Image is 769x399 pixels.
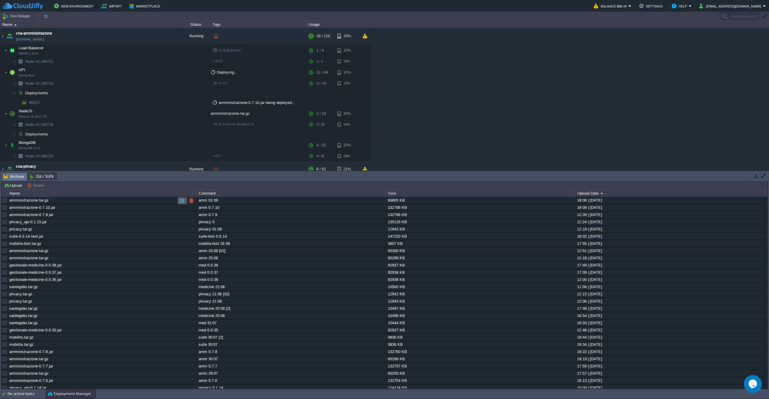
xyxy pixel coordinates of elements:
[576,190,764,197] div: Upload Date
[213,81,228,85] span: jdk-11.0.2
[386,355,575,362] div: 65266 KB
[197,334,386,341] div: suite 30 07 [2]
[576,334,764,341] div: 19:44 | [DATE]
[9,385,47,390] a: privacy_api-0.1.14.jar
[9,299,32,303] a: privacy.tar.gz
[25,122,54,127] span: 189718
[197,327,386,334] div: med 0.0.35
[25,154,54,159] span: 189720
[672,2,689,10] button: Help
[576,283,764,290] div: 11:56 | [DATE]
[1,21,180,28] div: Name
[54,2,96,10] button: New Environment
[197,233,386,240] div: suite-test 0.5.14
[337,108,357,120] div: 34%
[197,283,386,290] div: medicine 22 08
[386,312,575,319] div: 10496 KB
[13,88,16,98] img: AMDAwAAAACH5BAEAAAAALAAAAAABAAEAAAICRAEAOw==
[576,211,764,218] div: 12:39 | [DATE]
[197,341,386,348] div: suite 30 07
[576,327,764,334] div: 12:48 | [DATE]
[5,161,14,177] img: AMDAwAAAACH5BAEAAAAALAAAAAABAAEAAAICRAEAOw==
[213,48,241,52] span: no SLB access
[4,66,8,78] img: AMDAwAAAACH5BAEAAAAALAAAAAABAAEAAAICRAEAOw==
[9,371,49,376] a: amministrazione.tar.gz
[16,57,25,66] img: AMDAwAAAACH5BAEAAAAALAAAAAABAAEAAAICRAEAOw==
[386,319,575,326] div: 10444 KB
[9,349,53,354] a: amministrazione-0.7.8.jar
[386,283,575,290] div: 10500 KB
[129,2,162,10] button: Marketplace
[197,348,386,355] div: amm 0.7.8
[0,161,5,177] img: AMDAwAAAACH5BAEAAAAALAAAAAABAAEAAAICRAEAOw==
[16,36,44,42] a: [DOMAIN_NAME]
[9,335,34,340] a: mobilita.tar.gz
[337,161,357,177] div: 21%
[197,377,386,384] div: amm 0.7.6
[2,12,32,20] button: Env Groups
[197,247,386,254] div: amm 25 08 [02]
[20,98,28,107] img: AMDAwAAAACH5BAEAAAAALAAAAAABAAEAAAICRAEAOw==
[25,81,54,86] a: Node ID:189719
[197,370,386,377] div: amm 29 07
[337,139,357,151] div: 20%
[197,384,386,391] div: privacy 0.1.14
[25,154,41,158] span: Node ID:
[9,198,49,203] a: amministrazione.tar.gz
[197,197,386,204] div: amm 01 09
[211,108,307,120] div: amministrazione.tar.gz
[9,328,62,332] a: gestionale-medicine-0.0.35.jar
[16,163,36,169] span: cna-privacy
[386,197,575,204] div: 66605 KB
[212,100,296,105] span: amministrazione-0.7.10.jar being deployed...
[18,108,33,114] span: NodeJS
[639,2,664,10] button: Settings
[4,173,24,180] span: Archive
[576,204,764,211] div: 18:08 | [DATE]
[576,370,764,377] div: 17:57 | [DATE]
[9,378,53,383] a: amministrazione-0.7.6.jar
[197,211,386,218] div: amm 0.7.9
[576,269,764,276] div: 17:09 | [DATE]
[9,234,43,239] a: suite-0.5.14-test.jar
[197,312,386,319] div: medicine 20 08
[25,59,41,64] span: Node ID:
[25,81,54,86] span: 189719
[9,263,62,267] a: gestionale-medicine-0.0.38.jar
[386,298,575,305] div: 12943 KB
[18,46,44,50] a: Load BalancerNGINX 1.24.0
[9,292,32,296] a: privacy.tar.gz
[316,79,326,88] div: 11 / 64
[9,364,53,368] a: amministrazione-0.7.7.jar
[9,313,38,318] a: santegidio.tar.gz
[18,68,26,72] a: APISpring Boot
[197,254,386,261] div: amm 25 08
[13,129,16,139] img: AMDAwAAAACH5BAEAAAAALAAAAAABAAEAAAICRAEAOw==
[197,240,386,247] div: mobilta-test 26 08
[386,384,575,391] div: 124174 KB
[197,204,386,211] div: amm 0.7.10
[337,79,357,88] div: 15%
[4,108,8,120] img: AMDAwAAAACH5BAEAAAAALAAAAAABAAEAAAICRAEAOw==
[25,122,54,127] a: Node ID:189718
[386,247,575,254] div: 65300 KB
[18,140,37,145] span: MongoDB
[197,276,386,283] div: med 0.0.36
[337,28,357,44] div: 20%
[13,151,16,161] img: AMDAwAAAACH5BAEAAAAALAAAAAABAAEAAAICRAEAOw==
[386,348,575,355] div: 132760 KB
[197,291,386,297] div: privacy 21 08 [02]
[386,291,575,297] div: 12942 KB
[316,139,326,151] div: 4 / 32
[337,57,357,66] div: 10%
[386,254,575,261] div: 65299 KB
[9,212,53,217] a: amministrazione-0.7.9.jar
[386,204,575,211] div: 132766 KB
[387,190,575,197] div: Size
[386,363,575,370] div: 132757 KB
[576,377,764,384] div: 16:13 | [DATE]
[28,100,41,105] a: ROOT
[307,21,370,28] div: Usage
[386,327,575,334] div: 92927 KB
[197,218,386,225] div: privacy 0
